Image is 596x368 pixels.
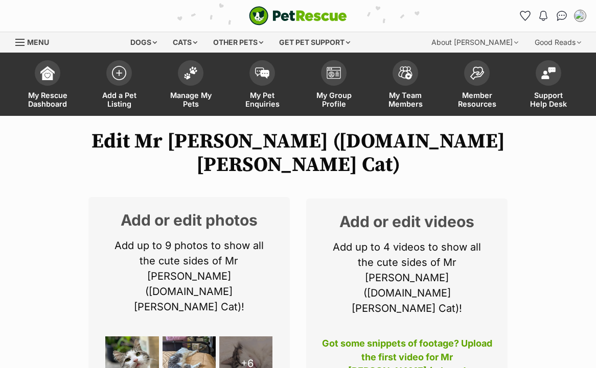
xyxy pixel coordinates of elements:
[104,238,274,314] p: Add up to 9 photos to show all the cute sides of Mr [PERSON_NAME] ([DOMAIN_NAME] [PERSON_NAME] Cat)!
[166,32,204,53] div: Cats
[554,8,570,24] a: Conversations
[112,66,126,80] img: add-pet-listing-icon-0afa8454b4691262ce3f59096e99ab1cd57d4a30225e0717b998d2c9b9846f56.svg
[27,38,49,46] span: Menu
[168,91,214,108] span: Manage My Pets
[572,8,588,24] button: My account
[525,91,571,108] span: Support Help Desk
[239,91,285,108] span: My Pet Enquiries
[398,66,412,80] img: team-members-icon-5396bd8760b3fe7c0b43da4ab00e1e3bb1a5d9ba89233759b79545d2d3fc5d0d.svg
[557,11,567,21] img: chat-41dd97257d64d25036548639549fe6c8038ab92f7586957e7f3b1b290dea8141.svg
[470,66,484,80] img: member-resources-icon-8e73f808a243e03378d46382f2149f9095a855e16c252ad45f914b54edf8863c.svg
[123,32,164,53] div: Dogs
[206,32,270,53] div: Other pets
[12,55,83,116] a: My Rescue Dashboard
[541,67,556,79] img: help-desk-icon-fdf02630f3aa405de69fd3d07c3f3aa587a6932b1a1747fa1d2bba05be0121f9.svg
[311,91,357,108] span: My Group Profile
[83,55,155,116] a: Add a Pet Listing
[535,8,552,24] button: Notifications
[155,55,226,116] a: Manage My Pets
[249,6,347,26] a: PetRescue
[575,11,585,21] img: Adam Booth profile pic
[539,11,547,21] img: notifications-46538b983faf8c2785f20acdc204bb7945ddae34d4c08c2a6579f10ce5e182be.svg
[104,212,274,228] h2: Add or edit photos
[424,32,525,53] div: About [PERSON_NAME]
[40,66,55,80] img: dashboard-icon-eb2f2d2d3e046f16d808141f083e7271f6b2e854fb5c12c21221c1fb7104beca.svg
[327,67,341,79] img: group-profile-icon-3fa3cf56718a62981997c0bc7e787c4b2cf8bcc04b72c1350f741eb67cf2f40e.svg
[322,239,492,316] p: Add up to 4 videos to show all the cute sides of Mr [PERSON_NAME] ([DOMAIN_NAME] [PERSON_NAME] Cat)!
[454,91,500,108] span: Member Resources
[226,55,298,116] a: My Pet Enquiries
[25,91,71,108] span: My Rescue Dashboard
[528,32,588,53] div: Good Reads
[370,55,441,116] a: My Team Members
[255,67,269,79] img: pet-enquiries-icon-7e3ad2cf08bfb03b45e93fb7055b45f3efa6380592205ae92323e6603595dc1f.svg
[15,32,56,51] a: Menu
[96,91,142,108] span: Add a Pet Listing
[272,32,357,53] div: Get pet support
[517,8,588,24] ul: Account quick links
[322,214,492,229] h2: Add or edit videos
[517,8,533,24] a: Favourites
[249,6,347,26] img: logo-cat-932fe2b9b8326f06289b0f2fb663e598f794de774fb13d1741a6617ecf9a85b4.svg
[513,55,584,116] a: Support Help Desk
[298,55,370,116] a: My Group Profile
[441,55,513,116] a: Member Resources
[382,91,428,108] span: My Team Members
[184,66,198,80] img: manage-my-pets-icon-02211641906a0b7f246fdf0571729dbe1e7629f14944591b6c1af311fb30b64b.svg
